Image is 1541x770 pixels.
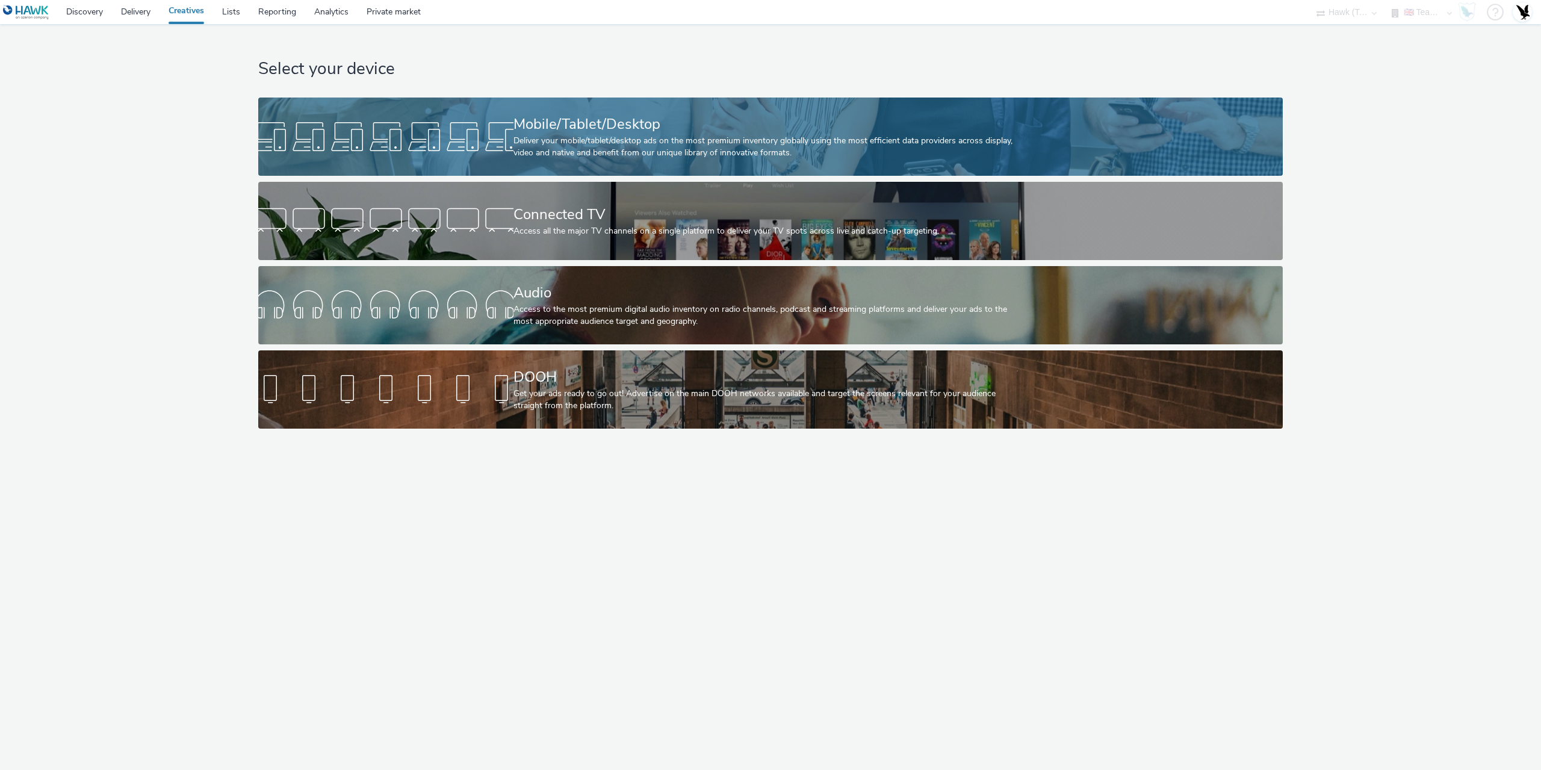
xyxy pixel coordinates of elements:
[513,303,1023,328] div: Access to the most premium digital audio inventory on radio channels, podcast and streaming platf...
[258,350,1283,429] a: DOOHGet your ads ready to go out! Advertise on the main DOOH networks available and target the sc...
[513,204,1023,225] div: Connected TV
[513,135,1023,160] div: Deliver your mobile/tablet/desktop ads on the most premium inventory globally using the most effi...
[513,367,1023,388] div: DOOH
[258,182,1283,260] a: Connected TVAccess all the major TV channels on a single platform to deliver your TV spots across...
[513,225,1023,237] div: Access all the major TV channels on a single platform to deliver your TV spots across live and ca...
[3,5,49,20] img: undefined Logo
[258,266,1283,344] a: AudioAccess to the most premium digital audio inventory on radio channels, podcast and streaming ...
[1513,3,1531,21] img: Account UK
[513,388,1023,412] div: Get your ads ready to go out! Advertise on the main DOOH networks available and target the screen...
[1458,2,1481,22] a: Hawk Academy
[258,58,1283,81] h1: Select your device
[513,114,1023,135] div: Mobile/Tablet/Desktop
[1458,2,1476,22] img: Hawk Academy
[258,98,1283,176] a: Mobile/Tablet/DesktopDeliver your mobile/tablet/desktop ads on the most premium inventory globall...
[513,282,1023,303] div: Audio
